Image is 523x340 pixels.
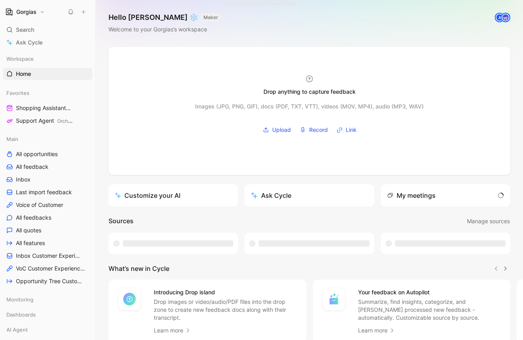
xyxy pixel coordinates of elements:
span: All feedbacks [16,214,51,222]
button: MAKER [201,14,221,21]
button: GorgiasGorgias [3,6,47,17]
span: Last import feedback [16,188,72,196]
div: MainAll opportunitiesAll feedbackInboxLast import feedbackVoice of CustomerAll feedbacksAll quote... [3,133,92,287]
div: Monitoring [3,294,92,305]
span: All features [16,239,45,247]
div: Search [3,24,92,36]
a: Learn more [154,326,191,335]
span: VoC Customer Experience: Customer-Facing Team Support [16,265,85,272]
button: Upload [260,124,294,136]
div: Ask Cycle [251,191,291,200]
span: Inbox Customer Experience [16,252,82,260]
span: Support Agent [16,117,75,125]
div: AI Agent [3,324,92,338]
img: Gorgias [5,8,13,16]
a: Voice of Customer [3,199,92,211]
h4: Your feedback on Autopilot [358,288,501,297]
span: Record [309,125,328,135]
a: Learn more [358,326,395,335]
span: All feedback [16,163,48,171]
p: Drop images or video/audio/PDF files into the drop zone to create new feedback docs along with th... [154,298,297,322]
a: Last import feedback [3,186,92,198]
a: VoC Customer Experience: Customer-Facing Team Support [3,263,92,274]
h2: Sources [108,216,134,226]
div: Drop anything to capture feedback [263,87,356,97]
div: Images (JPG, PNG, GIF), docs (PDF, TXT, VTT), videos (MOV, MP4), audio (MP3, WAV) [195,102,424,111]
div: A [496,14,504,21]
div: Main [3,133,92,145]
span: All quotes [16,226,41,234]
span: All opportunities [16,150,58,158]
span: Upload [272,125,291,135]
h1: Hello [PERSON_NAME] ❄️ [108,13,221,22]
div: Customize your AI [115,191,180,200]
div: Workspace [3,53,92,65]
div: Favorites [3,87,92,99]
button: Ask Cycle [244,184,374,207]
div: Welcome to your Gorgias’s workspace [108,25,221,34]
img: avatar [502,14,509,21]
a: Shopping AssistantOrchestration [3,102,92,114]
span: Home [16,70,31,78]
a: Opportunity Tree Customer Experience [3,275,92,287]
a: All quotes [3,224,92,236]
button: Manage sources [467,216,510,226]
p: Summarize, find insights, categorize, and [PERSON_NAME] processed new feedback - automatically. C... [358,298,501,322]
span: Ask Cycle [16,38,43,47]
button: Link [334,124,359,136]
a: Inbox [3,174,92,185]
h4: Introducing Drop island [154,288,297,297]
span: Link [346,125,356,135]
span: AI Agent [6,326,28,334]
a: Inbox Customer Experience [3,250,92,262]
span: Inbox [16,176,31,184]
span: Voice of Customer [16,201,63,209]
a: Home [3,68,92,80]
div: Dashboards [3,309,92,323]
span: Opportunity Tree Customer Experience [16,277,84,285]
div: AI Agent [3,324,92,336]
span: Workspace [6,55,34,63]
a: Support AgentOrchestration [3,115,92,127]
h2: What’s new in Cycle [108,264,169,273]
span: Monitoring [6,296,33,303]
span: Manage sources [467,216,510,226]
span: Shopping Assistant [16,104,76,112]
a: Customize your AI [108,184,238,207]
a: All feedbacks [3,212,92,224]
a: All opportunities [3,148,92,160]
span: Dashboards [6,311,36,319]
div: Dashboards [3,309,92,321]
div: My meetings [387,191,436,200]
a: All feedback [3,161,92,173]
span: Main [6,135,18,143]
button: Record [297,124,331,136]
span: Orchestration [57,118,87,124]
span: Search [16,25,34,35]
a: Ask Cycle [3,37,92,48]
div: Monitoring [3,294,92,308]
span: Favorites [6,89,29,97]
h1: Gorgias [16,8,37,15]
a: All features [3,237,92,249]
